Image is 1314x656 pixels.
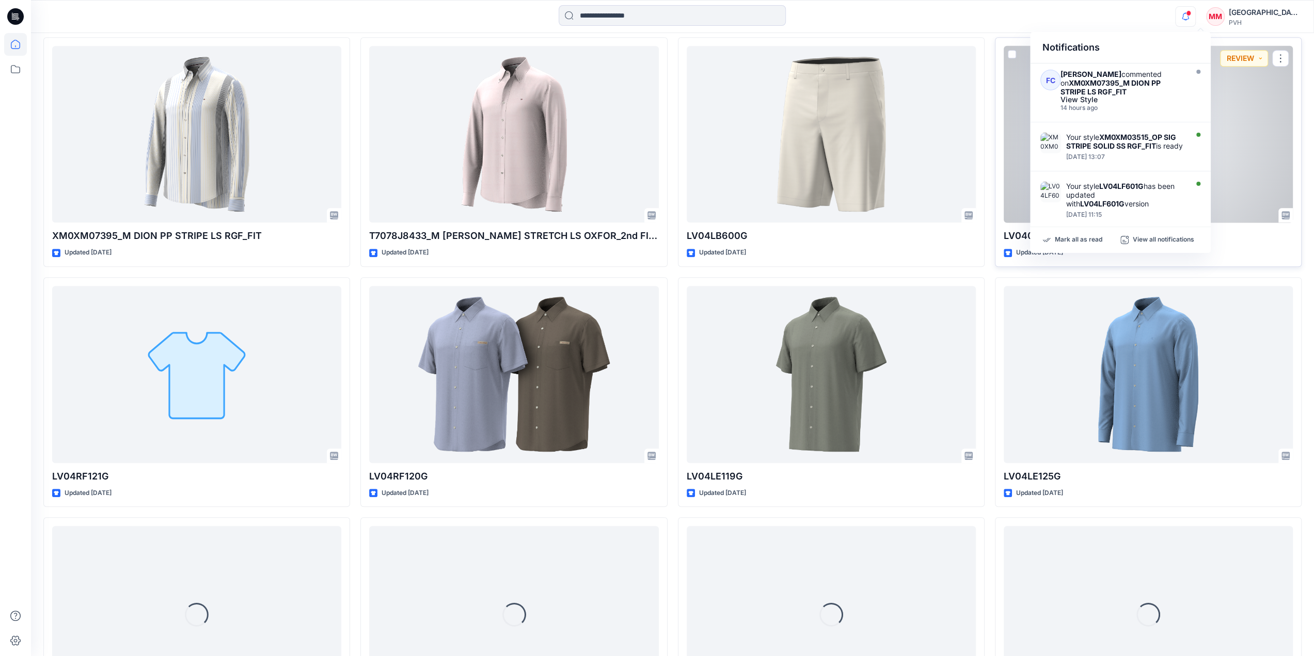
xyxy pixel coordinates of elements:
a: LV04LE125G [1004,286,1293,463]
a: LV04LE119G [687,286,976,463]
a: T7078J8433_M TOMMY STRETCH LS OXFOR_2nd FIT_7-30-2025 [369,46,658,223]
div: Your style has been updated with version [1066,182,1185,208]
div: MM [1206,7,1225,26]
strong: [PERSON_NAME] [1060,70,1121,78]
div: PVH [1229,19,1301,26]
div: Tuesday, August 12, 2025 11:15 [1066,211,1185,218]
p: Updated [DATE] [65,488,112,499]
div: Notifications [1030,32,1211,63]
strong: LV04LF601G [1099,182,1144,190]
strong: XM0XM03515_OP SIG STRIPE SOLID SS RGF_FIT [1066,133,1176,150]
div: [GEOGRAPHIC_DATA][PERSON_NAME][GEOGRAPHIC_DATA] [1229,6,1301,19]
p: LV040EM633 [1004,229,1293,243]
div: commented on [1060,70,1184,96]
p: XM0XM07395_M DION PP STRIPE LS RGF_FIT [52,229,341,243]
p: View all notifications [1133,235,1194,245]
p: Updated [DATE] [699,247,746,258]
div: Wednesday, August 20, 2025 14:58 [1060,104,1184,111]
div: View Style [1060,96,1184,103]
p: LV04LB600G [687,229,976,243]
a: LV04RF121G [52,286,341,463]
p: Updated [DATE] [382,488,429,499]
a: LV040EM633 [1004,46,1293,223]
p: Mark all as read [1055,235,1102,245]
p: Updated [DATE] [699,488,746,499]
p: LV04RF121G [52,469,341,484]
strong: LV04LF601G [1080,199,1125,208]
p: T7078J8433_M [PERSON_NAME] STRETCH LS OXFOR_2nd FIT_[DATE] [369,229,658,243]
p: LV04LE119G [687,469,976,484]
strong: XM0XM07395_M DION PP STRIPE LS RGF_FIT [1060,78,1161,96]
p: Updated [DATE] [1016,247,1063,258]
p: Updated [DATE] [382,247,429,258]
a: LV04RF120G [369,286,658,463]
div: Thursday, August 14, 2025 13:07 [1066,153,1185,161]
a: XM0XM07395_M DION PP STRIPE LS RGF_FIT [52,46,341,223]
img: XM0XM03515_OP SIG STRIPE SOLID SS RGF_FIT [1040,133,1061,153]
p: LV04LE125G [1004,469,1293,484]
a: LV04LB600G [687,46,976,223]
div: FC [1040,70,1060,90]
div: Your style is ready [1066,133,1185,150]
p: Updated [DATE] [1016,488,1063,499]
img: LV04LF601G [1040,182,1061,202]
p: LV04RF120G [369,469,658,484]
p: Updated [DATE] [65,247,112,258]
